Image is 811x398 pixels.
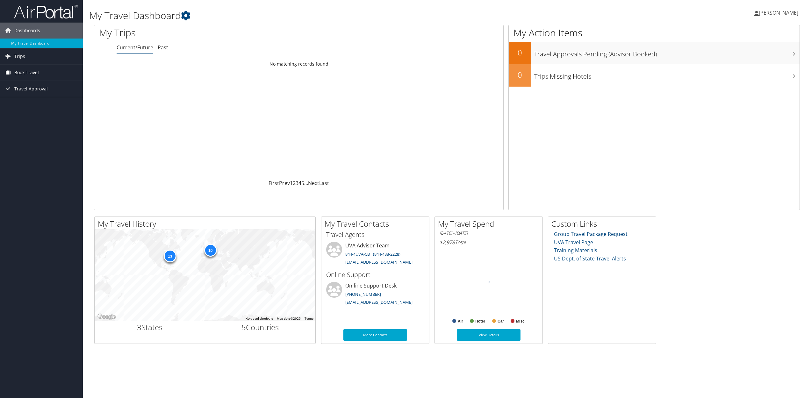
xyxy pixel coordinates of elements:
a: Last [319,180,329,187]
a: US Dept. of State Travel Alerts [554,255,626,262]
a: Terms (opens in new tab) [305,317,313,320]
a: 4 [298,180,301,187]
span: [PERSON_NAME] [759,9,798,16]
h3: Travel Agents [326,230,424,239]
h1: My Trips [99,26,328,39]
span: Travel Approval [14,81,48,97]
a: 0Trips Missing Hotels [509,64,800,87]
h2: My Travel History [98,218,315,229]
a: [PERSON_NAME] [754,3,805,22]
h2: Custom Links [551,218,656,229]
a: UVA Travel Page [554,239,593,246]
text: Misc [516,319,525,323]
h6: [DATE] - [DATE] [440,230,538,236]
text: Hotel [475,319,485,323]
a: [PHONE_NUMBER] [345,291,381,297]
text: Air [458,319,463,323]
h2: My Travel Contacts [325,218,429,229]
a: Next [308,180,319,187]
li: On-line Support Desk [323,282,427,308]
h2: 0 [509,47,531,58]
a: 2 [293,180,296,187]
a: 3 [296,180,298,187]
span: 3 [137,322,141,332]
a: Open this area in Google Maps (opens a new window) [96,313,117,321]
a: More Contacts [343,329,407,341]
span: Dashboards [14,23,40,39]
a: [EMAIL_ADDRESS][DOMAIN_NAME] [345,259,413,265]
span: … [304,180,308,187]
h1: My Action Items [509,26,800,39]
a: View Details [457,329,520,341]
a: Past [158,44,168,51]
a: Training Materials [554,247,597,254]
a: [EMAIL_ADDRESS][DOMAIN_NAME] [345,299,413,305]
a: Current/Future [117,44,153,51]
td: No matching records found [94,58,503,70]
img: Google [96,313,117,321]
a: 5 [301,180,304,187]
h2: States [99,322,200,333]
h2: My Travel Spend [438,218,542,229]
span: Map data ©2025 [277,317,301,320]
h2: 0 [509,69,531,80]
h3: Trips Missing Hotels [534,69,800,81]
h2: Countries [210,322,311,333]
span: Trips [14,48,25,64]
li: UVA Advisor Team [323,242,427,268]
a: Prev [279,180,290,187]
div: 13 [163,250,176,262]
span: $2,978 [440,239,455,246]
a: Group Travel Package Request [554,231,628,238]
a: 844-4UVA-CBT (844-488-2228) [345,251,400,257]
a: 0Travel Approvals Pending (Advisor Booked) [509,42,800,64]
div: 10 [204,244,217,256]
img: airportal-logo.png [14,4,78,19]
text: Car [498,319,504,323]
a: 1 [290,180,293,187]
button: Keyboard shortcuts [246,316,273,321]
h3: Travel Approvals Pending (Advisor Booked) [534,46,800,59]
h3: Online Support [326,270,424,279]
span: 5 [241,322,246,332]
h1: My Travel Dashboard [89,9,566,22]
h6: Total [440,239,538,246]
a: First [269,180,279,187]
span: Book Travel [14,65,39,81]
